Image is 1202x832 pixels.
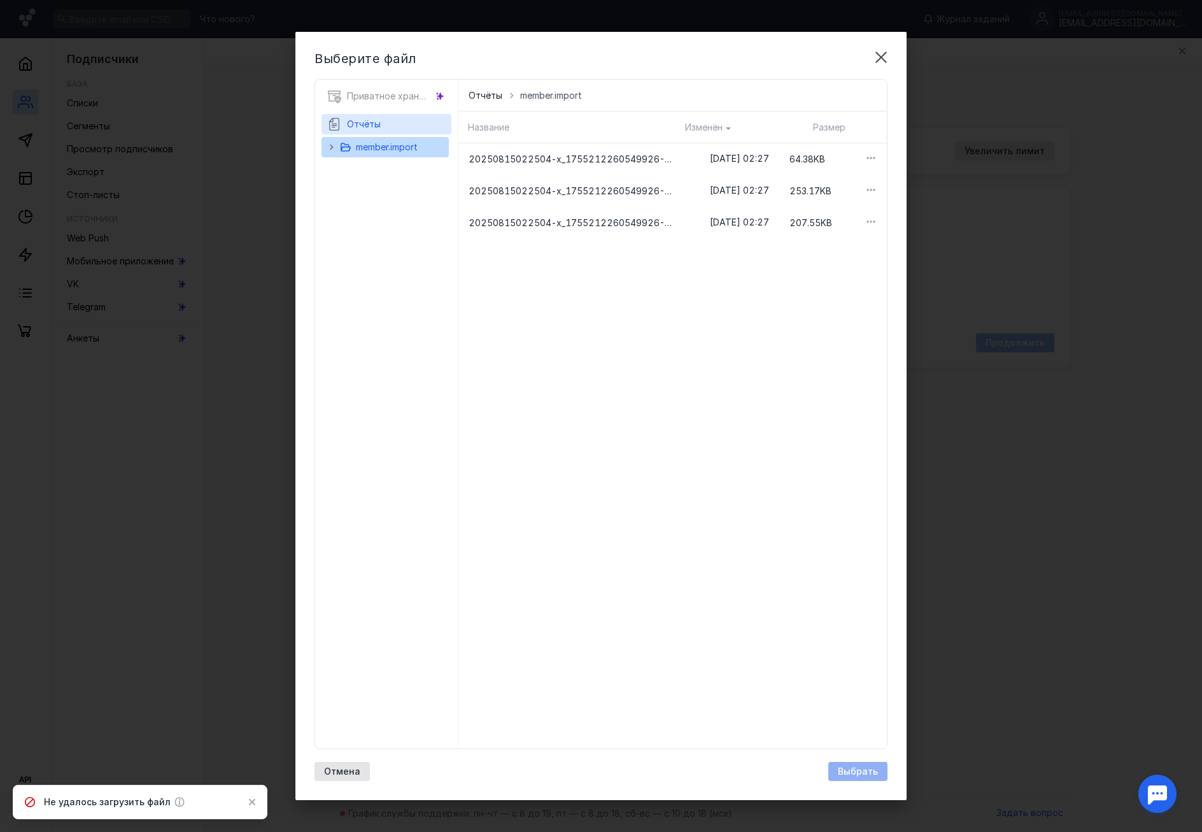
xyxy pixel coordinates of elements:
div: Toggle SortBy [855,121,887,134]
span: 207.55KB [789,217,831,228]
span: 20250815022504-x_1755212260549926-257934-93.json.zip [469,185,674,197]
button: Отчёты [327,114,446,134]
span: 253.17KB [789,185,831,196]
span: Не удалось загрузить файл [44,796,171,808]
span: Изменён [685,121,723,134]
span: Отчёты [347,118,381,129]
span: [DATE] 02:27 [709,217,768,227]
span: Название [468,122,509,133]
span: 20250815022504-x_1755212260549926-257934-93.xlsx [469,153,674,166]
button: Отмена [315,762,370,781]
span: 64.38KB [789,154,824,164]
span: Размер [813,122,845,133]
span: [DATE] 02:27 [709,153,768,164]
span: member.import [356,141,418,152]
div: Toggle SortBy [740,121,855,134]
div: Toggle SortBy [626,121,740,134]
span: Отчёты [469,90,502,101]
button: member.import [341,137,444,157]
div: Toggle SortBy [458,121,626,134]
span: [DATE] 02:27 [709,185,768,196]
span: Отмена [324,766,360,777]
span: Выберите файл [315,51,416,66]
span: 20250815022504-x_1755212260549926-257934-93.zip [469,217,674,229]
